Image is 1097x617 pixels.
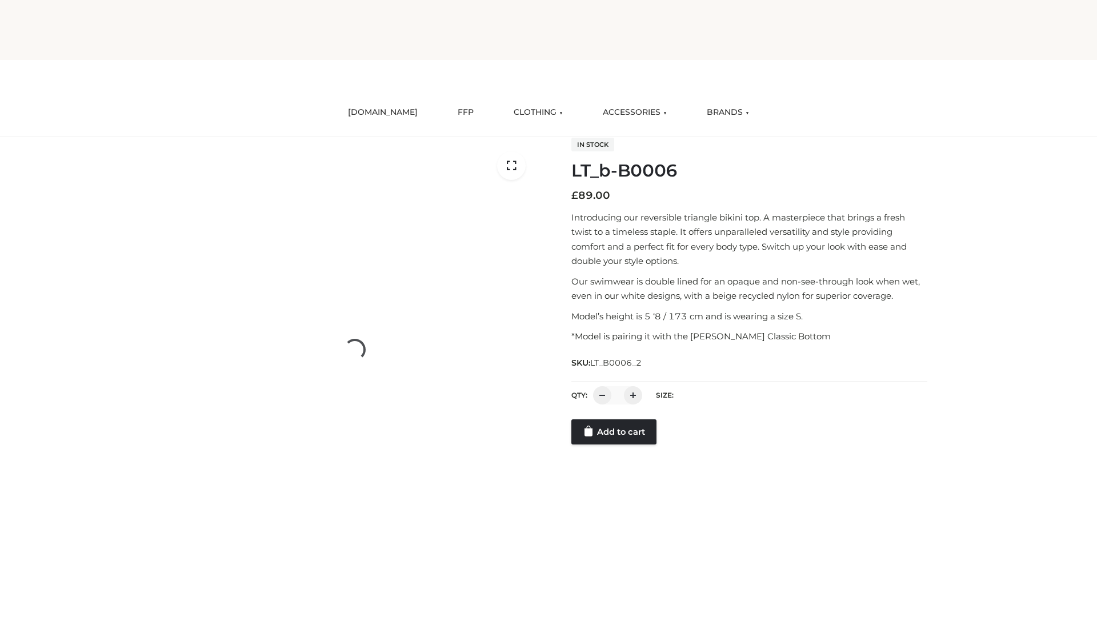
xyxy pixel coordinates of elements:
label: Size: [656,391,674,399]
p: *Model is pairing it with the [PERSON_NAME] Classic Bottom [571,329,927,344]
h1: LT_b-B0006 [571,161,927,181]
span: £ [571,189,578,202]
a: FFP [449,100,482,125]
span: SKU: [571,356,643,370]
label: QTY: [571,391,587,399]
p: Model’s height is 5 ‘8 / 173 cm and is wearing a size S. [571,309,927,324]
bdi: 89.00 [571,189,610,202]
span: LT_B0006_2 [590,358,642,368]
a: [DOMAIN_NAME] [339,100,426,125]
span: In stock [571,138,614,151]
a: BRANDS [698,100,758,125]
p: Our swimwear is double lined for an opaque and non-see-through look when wet, even in our white d... [571,274,927,303]
a: CLOTHING [505,100,571,125]
a: ACCESSORIES [594,100,675,125]
p: Introducing our reversible triangle bikini top. A masterpiece that brings a fresh twist to a time... [571,210,927,269]
a: Add to cart [571,419,656,444]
